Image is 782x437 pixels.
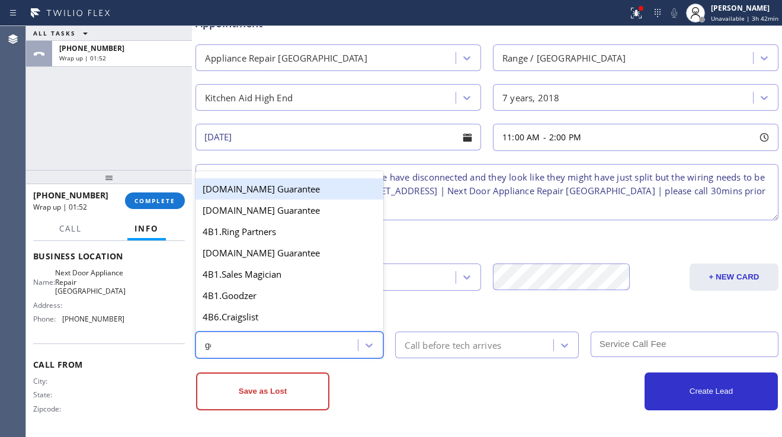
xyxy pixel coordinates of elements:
[195,242,383,264] div: [DOMAIN_NAME] Guarantee
[666,5,682,21] button: Mute
[195,164,778,220] textarea: 11-2 | $50 | kitchenaid stove | burner wire have disconnected and they look like they might have ...
[502,131,540,143] span: 11:00 AM
[711,14,778,23] span: Unavailable | 3h 42min
[59,54,106,62] span: Wrap up | 01:52
[33,314,62,323] span: Phone:
[205,51,367,65] div: Appliance Repair [GEOGRAPHIC_DATA]
[549,131,581,143] span: 2:00 PM
[197,234,777,250] div: Credit card
[205,91,293,104] div: Kitchen Aid High End
[125,192,185,209] button: COMPLETE
[33,202,87,212] span: Wrap up | 01:52
[195,200,383,221] div: [DOMAIN_NAME] Guarantee
[33,189,108,201] span: [PHONE_NUMBER]
[134,223,159,234] span: Info
[195,327,383,349] div: 4C.Returning customer
[711,3,778,13] div: [PERSON_NAME]
[195,306,383,327] div: 4B6.Craigslist
[195,264,383,285] div: 4B1.Sales Magician
[591,332,778,357] input: Service Call Fee
[26,26,100,40] button: ALL TASKS
[543,131,546,143] span: -
[502,51,626,65] div: Range / [GEOGRAPHIC_DATA]
[55,268,126,295] span: Next Door Appliance Repair [GEOGRAPHIC_DATA]
[196,372,329,410] button: Save as Lost
[52,217,89,240] button: Call
[33,278,55,287] span: Name:
[195,221,383,242] div: 4B1.Ring Partners
[33,404,65,413] span: Zipcode:
[33,377,65,385] span: City:
[405,338,501,352] div: Call before tech arrives
[134,197,175,205] span: COMPLETE
[195,285,383,306] div: 4B1.Goodzer
[33,390,65,399] span: State:
[195,124,481,150] input: - choose date -
[195,178,383,200] div: [DOMAIN_NAME] Guarantee
[59,223,82,234] span: Call
[62,314,124,323] span: [PHONE_NUMBER]
[197,303,777,319] div: Other
[645,372,778,410] button: Create Lead
[127,217,166,240] button: Info
[33,301,65,310] span: Address:
[33,359,185,370] span: Call From
[33,250,185,262] span: Business location
[59,43,124,53] span: [PHONE_NUMBER]
[690,264,778,291] button: + NEW CARD
[502,91,560,104] div: 7 years, 2018
[33,29,76,37] span: ALL TASKS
